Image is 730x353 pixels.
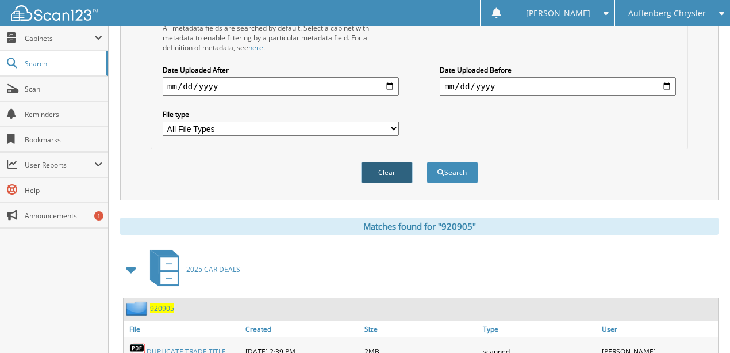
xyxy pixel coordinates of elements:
img: scan123-logo-white.svg [11,5,98,21]
button: Search [427,162,478,183]
a: Created [243,321,362,337]
label: Date Uploaded Before [440,65,676,75]
div: 1 [94,211,103,221]
div: Matches found for "920905" [120,218,719,235]
span: Bookmarks [25,135,102,145]
input: end [440,77,676,96]
a: Size [362,321,481,337]
span: Announcements [25,211,102,221]
div: All metadata fields are searched by default. Select a cabinet with metadata to enable filtering b... [163,23,399,52]
span: Reminders [25,109,102,119]
label: Date Uploaded After [163,65,399,75]
img: folder2.png [126,301,150,316]
span: Help [25,185,102,195]
a: 2025 CAR DEALS [143,246,240,292]
span: Auffenberg Chrysler [628,10,706,17]
a: User [599,321,718,337]
span: Scan [25,84,102,94]
span: User Reports [25,160,94,170]
span: [PERSON_NAME] [526,10,590,17]
label: File type [163,109,399,119]
iframe: Chat Widget [673,298,730,353]
span: 2025 CAR DEALS [186,264,240,274]
input: start [163,77,399,96]
button: Clear [361,162,413,183]
a: Type [480,321,599,337]
span: Cabinets [25,33,94,43]
a: here [248,43,263,52]
span: Search [25,59,101,69]
a: File [124,321,243,337]
a: 920905 [150,303,174,313]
